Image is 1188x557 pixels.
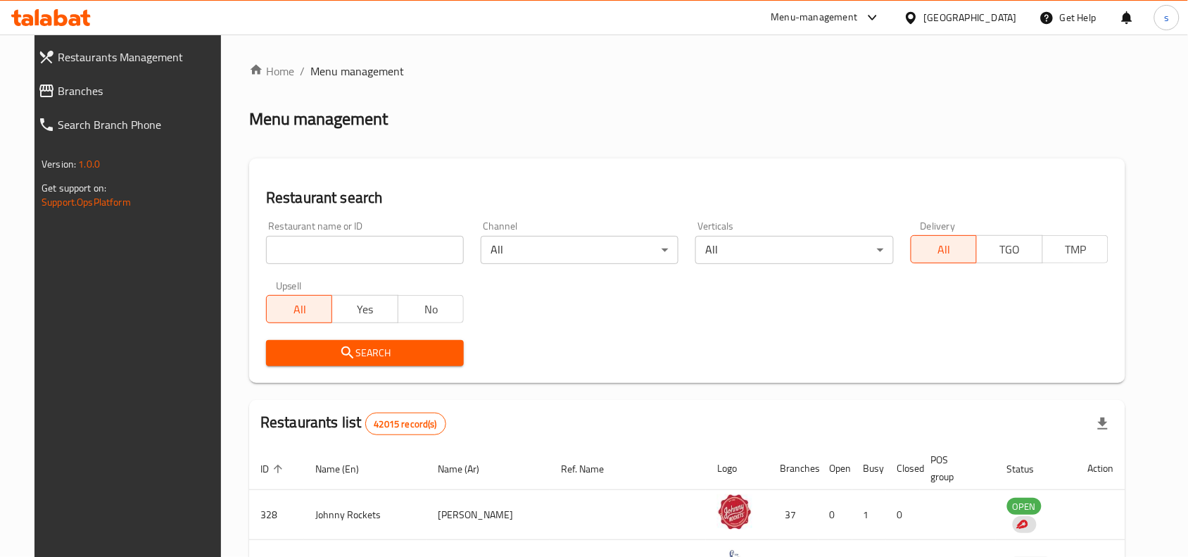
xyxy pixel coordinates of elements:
[249,63,294,80] a: Home
[27,108,233,142] a: Search Branch Phone
[427,490,550,540] td: [PERSON_NAME]
[304,490,427,540] td: Johnny Rockets
[42,193,131,211] a: Support.OpsPlatform
[769,490,819,540] td: 37
[310,63,404,80] span: Menu management
[266,236,464,264] input: Search for restaurant name or ID..
[249,108,388,130] h2: Menu management
[331,295,398,323] button: Yes
[911,235,977,263] button: All
[1007,499,1042,515] span: OPEN
[976,235,1042,263] button: TGO
[58,49,222,65] span: Restaurants Management
[886,447,920,490] th: Closed
[315,461,377,477] span: Name (En)
[27,40,233,74] a: Restaurants Management
[1164,10,1169,25] span: s
[481,236,678,264] div: All
[276,281,302,291] label: Upsell
[1013,516,1037,533] div: Indicates that the vendor menu management has been moved to DH Catalog service
[300,63,305,80] li: /
[1007,461,1053,477] span: Status
[266,187,1108,208] h2: Restaurant search
[717,494,752,530] img: Johnny Rockets
[249,63,1125,80] nav: breadcrumb
[561,461,622,477] span: Ref. Name
[42,179,106,197] span: Get support on:
[924,10,1017,25] div: [GEOGRAPHIC_DATA]
[769,447,819,490] th: Branches
[260,412,446,435] h2: Restaurants list
[1016,518,1028,531] img: delivery hero logo
[249,490,304,540] td: 328
[266,295,332,323] button: All
[58,116,222,133] span: Search Branch Phone
[1077,447,1125,490] th: Action
[366,418,445,431] span: 42015 record(s)
[266,340,464,366] button: Search
[771,9,858,26] div: Menu-management
[398,295,464,323] button: No
[931,451,979,485] span: POS group
[852,447,886,490] th: Busy
[78,155,100,173] span: 1.0.0
[921,221,956,231] label: Delivery
[365,413,446,435] div: Total records count
[819,447,852,490] th: Open
[1049,239,1103,260] span: TMP
[819,490,852,540] td: 0
[917,239,971,260] span: All
[1042,235,1108,263] button: TMP
[277,344,453,362] span: Search
[42,155,76,173] span: Version:
[1086,407,1120,441] div: Export file
[706,447,769,490] th: Logo
[260,461,287,477] span: ID
[982,239,1037,260] span: TGO
[338,299,392,320] span: Yes
[404,299,458,320] span: No
[852,490,886,540] td: 1
[695,236,893,264] div: All
[58,82,222,99] span: Branches
[438,461,498,477] span: Name (Ar)
[886,490,920,540] td: 0
[272,299,327,320] span: All
[27,74,233,108] a: Branches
